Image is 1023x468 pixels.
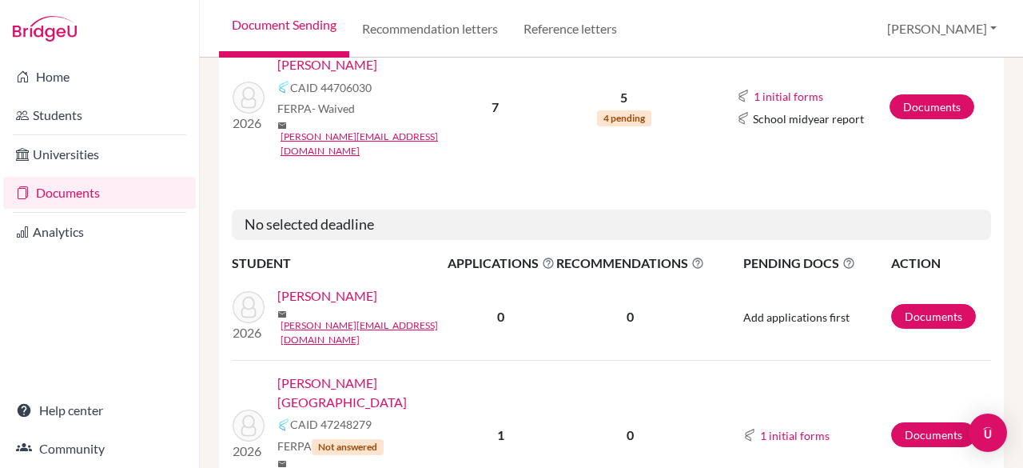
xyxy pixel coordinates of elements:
[3,394,196,426] a: Help center
[880,14,1004,44] button: [PERSON_NAME]
[497,427,504,442] b: 1
[277,55,377,74] a: [PERSON_NAME]
[737,112,750,125] img: Common App logo
[281,318,458,347] a: [PERSON_NAME][EMAIL_ADDRESS][DOMAIN_NAME]
[3,99,196,131] a: Students
[232,253,447,274] th: STUDENT
[233,442,265,461] p: 2026
[290,79,372,96] span: CAID 44706030
[890,94,974,119] a: Documents
[277,374,458,412] a: [PERSON_NAME][GEOGRAPHIC_DATA]
[312,439,384,455] span: Not answered
[743,254,890,273] span: PENDING DOCS
[969,414,1007,452] div: Open Intercom Messenger
[891,422,976,447] a: Documents
[277,121,287,130] span: mail
[759,426,830,445] button: 1 initial forms
[497,309,504,324] b: 0
[3,61,196,93] a: Home
[277,100,355,117] span: FERPA
[3,177,196,209] a: Documents
[890,253,991,274] th: ACTION
[556,307,704,326] p: 0
[737,90,750,102] img: Common App logo
[743,310,850,324] span: Add applications first
[891,304,976,329] a: Documents
[448,254,555,273] span: APPLICATIONS
[753,110,864,127] span: School midyear report
[492,99,499,114] b: 7
[753,87,824,106] button: 1 initial forms
[3,138,196,170] a: Universities
[277,310,287,319] span: mail
[233,323,265,342] p: 2026
[233,114,265,133] p: 2026
[556,426,704,445] p: 0
[277,438,384,455] span: FERPA
[550,88,698,107] p: 5
[743,429,756,442] img: Common App logo
[290,416,372,433] span: CAID 47248279
[3,216,196,248] a: Analytics
[13,16,77,42] img: Bridge-U
[233,291,265,323] img: Balke, Hunter
[277,286,377,306] a: [PERSON_NAME]
[281,130,452,158] a: [PERSON_NAME][EMAIL_ADDRESS][DOMAIN_NAME]
[3,433,196,465] a: Community
[277,81,290,94] img: Common App logo
[556,254,704,273] span: RECOMMENDATIONS
[312,102,355,115] span: - Waived
[233,82,265,114] img: Borkhuis, Mariana
[597,110,651,126] span: 4 pending
[232,210,991,240] h5: No selected deadline
[233,410,265,442] img: Beckles, Santiago
[277,418,290,431] img: Common App logo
